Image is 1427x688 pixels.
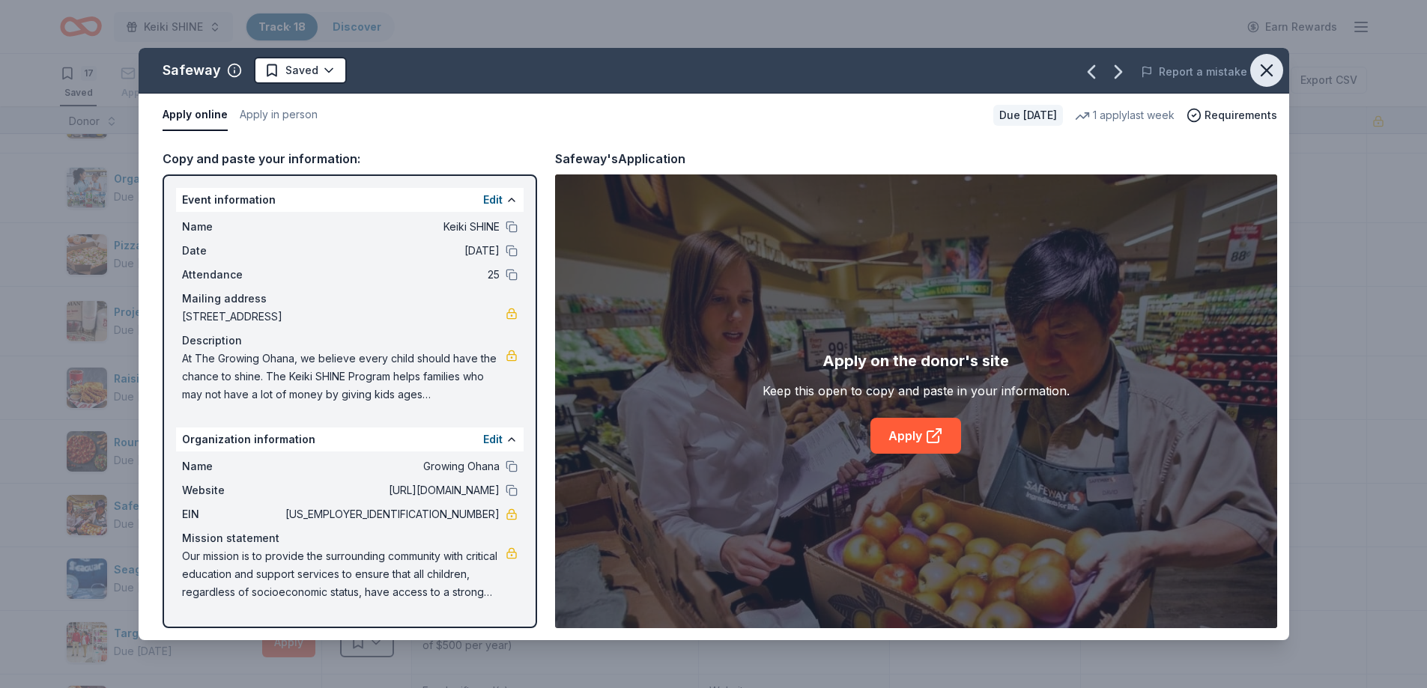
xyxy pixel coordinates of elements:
[240,100,318,131] button: Apply in person
[176,188,524,212] div: Event information
[163,58,221,82] div: Safeway
[993,105,1063,126] div: Due [DATE]
[555,149,685,168] div: Safeway's Application
[182,266,282,284] span: Attendance
[282,505,500,523] span: [US_EMPLOYER_IDENTIFICATION_NUMBER]
[822,349,1009,373] div: Apply on the donor's site
[182,529,518,547] div: Mission statement
[282,457,500,475] span: Growing Ohana
[483,191,503,209] button: Edit
[1075,106,1175,124] div: 1 apply last week
[182,332,518,350] div: Description
[483,430,503,448] button: Edit
[285,61,318,79] span: Saved
[282,242,500,260] span: [DATE]
[182,218,282,236] span: Name
[163,100,228,131] button: Apply online
[182,547,506,601] span: Our mission is to provide the surrounding community with critical education and support services ...
[182,457,282,475] span: Name
[182,290,518,308] div: Mailing address
[182,242,282,260] span: Date
[254,57,347,84] button: Saved
[1205,106,1277,124] span: Requirements
[182,308,506,326] span: [STREET_ADDRESS]
[282,218,500,236] span: Keiki SHINE
[870,418,961,454] a: Apply
[1141,63,1247,81] button: Report a mistake
[176,427,524,451] div: Organization information
[1187,106,1277,124] button: Requirements
[282,481,500,499] span: [URL][DOMAIN_NAME]
[182,481,282,499] span: Website
[763,382,1070,400] div: Keep this open to copy and paste in your information.
[182,505,282,523] span: EIN
[182,350,506,404] span: At The Growing Ohana, we believe every child should have the chance to shine. The Keiki SHINE Pro...
[163,149,537,168] div: Copy and paste your information:
[282,266,500,284] span: 25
